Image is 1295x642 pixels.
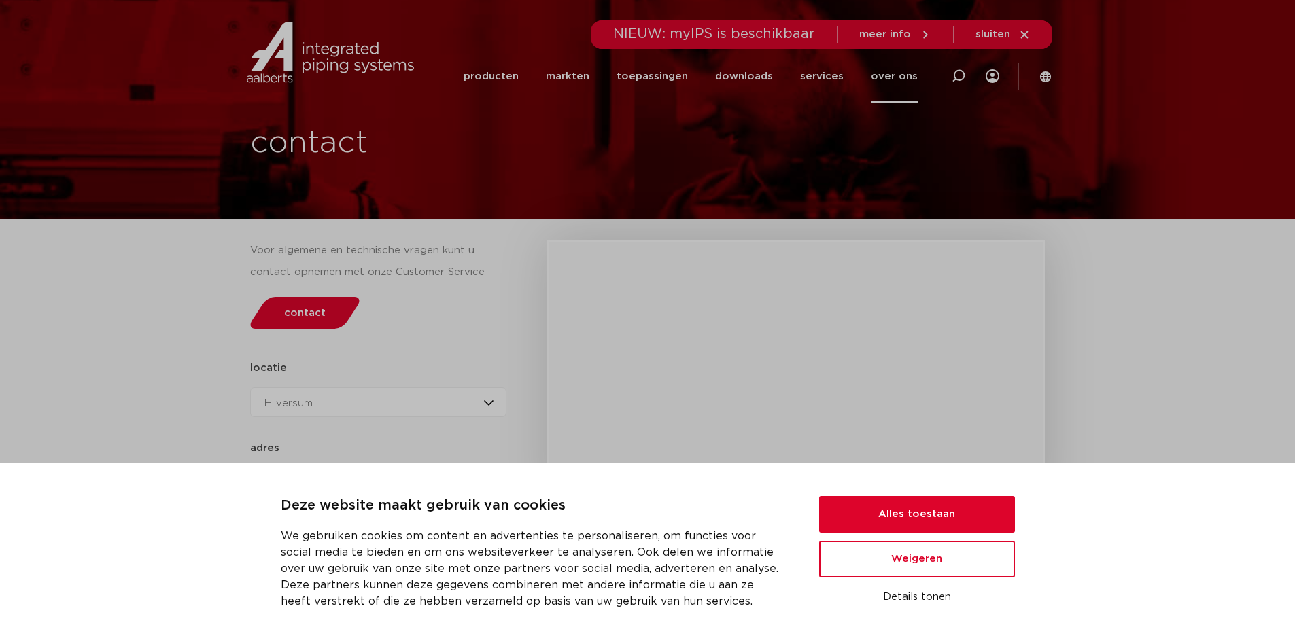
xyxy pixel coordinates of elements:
a: contact [246,297,363,329]
h1: contact [250,122,697,165]
nav: Menu [464,50,918,103]
a: sluiten [975,29,1031,41]
button: Details tonen [819,586,1015,609]
span: meer info [859,29,911,39]
span: sluiten [975,29,1010,39]
a: producten [464,50,519,103]
a: toepassingen [617,50,688,103]
div: my IPS [986,61,999,91]
span: NIEUW: myIPS is beschikbaar [613,27,815,41]
span: contact [284,308,326,318]
button: Weigeren [819,541,1015,577]
a: services [800,50,844,103]
strong: locatie [250,363,287,373]
p: We gebruiken cookies om content en advertenties te personaliseren, om functies voor social media ... [281,528,787,609]
span: Hilversum [264,398,313,408]
a: markten [546,50,589,103]
a: downloads [715,50,773,103]
a: over ons [871,50,918,103]
button: Alles toestaan [819,496,1015,533]
p: Deze website maakt gebruik van cookies [281,495,787,517]
a: meer info [859,29,931,41]
div: Voor algemene en technische vragen kunt u contact opnemen met onze Customer Service [250,240,507,283]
